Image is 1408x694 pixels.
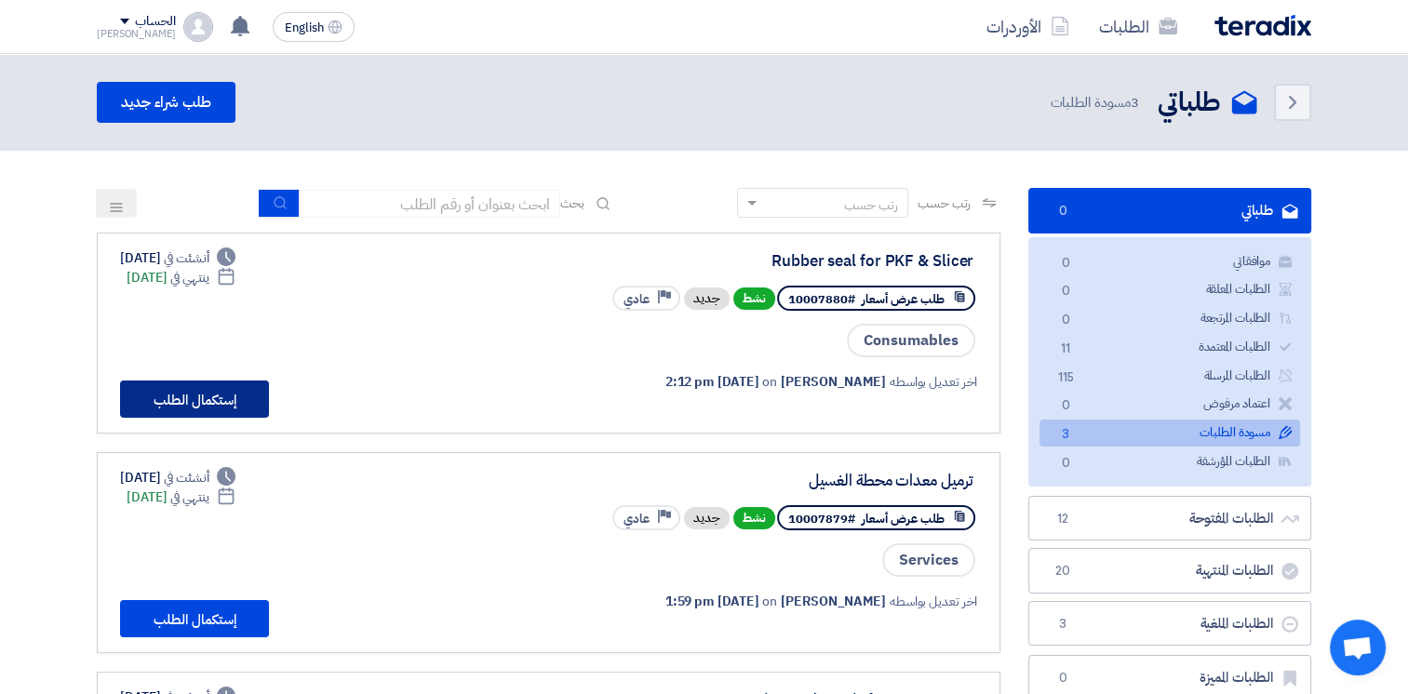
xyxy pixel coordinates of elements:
span: 3 [1131,92,1139,113]
span: طلب عرض أسعار [862,510,945,527]
span: [PERSON_NAME] [781,592,886,611]
span: ينتهي في [170,487,208,507]
span: نشط [733,507,775,529]
div: Open chat [1330,620,1386,675]
a: الطلبات المعتمدة [1039,334,1300,361]
a: الطلبات الملغية3 [1028,601,1311,647]
span: اخر تعديل بواسطه [890,592,977,611]
span: 3 [1052,615,1074,634]
span: أنشئت في [164,248,208,268]
span: عادي [624,290,650,308]
span: 0 [1052,669,1074,687]
a: الطلبات المرتجعة [1039,305,1300,332]
span: ينتهي في [170,268,208,287]
a: طلباتي0 [1028,188,1311,234]
a: الطلبات المنتهية20 [1028,548,1311,594]
span: 115 [1054,368,1077,388]
a: اعتماد مرفوض [1039,391,1300,418]
input: ابحث بعنوان أو رقم الطلب [300,190,560,218]
span: #10007879 [788,510,855,527]
div: Rubber seal for PKF & Slicer [601,253,973,270]
span: [DATE] 2:12 pm [665,372,759,392]
div: الحساب [135,14,175,30]
a: الأوردرات [972,5,1084,48]
span: English [285,21,324,34]
span: 0 [1054,254,1077,274]
span: [DATE] 1:59 pm [665,592,759,611]
a: الطلبات المؤرشفة [1039,448,1300,475]
a: موافقاتي [1039,248,1300,275]
span: 20 [1052,562,1074,581]
button: English [273,12,355,42]
span: 0 [1054,282,1077,301]
span: [PERSON_NAME] [781,372,886,392]
span: on [762,592,777,611]
a: الطلبات المرسلة [1039,363,1300,390]
span: 3 [1054,425,1077,445]
img: profile_test.png [183,12,213,42]
span: طلب عرض أسعار [862,290,945,308]
span: 11 [1054,340,1077,359]
a: الطلبات المعلقة [1039,276,1300,303]
div: جديد [684,507,730,529]
span: اخر تعديل بواسطه [890,372,977,392]
span: 0 [1052,202,1074,220]
div: [DATE] [120,248,235,268]
a: الطلبات [1084,5,1192,48]
div: [DATE] [120,468,235,487]
span: بحث [560,194,584,213]
span: 0 [1054,311,1077,330]
span: Services [882,543,975,577]
span: أنشئت في [164,468,208,487]
span: رتب حسب [918,194,971,213]
span: on [762,372,777,392]
span: 0 [1054,396,1077,416]
a: طلب شراء جديد [97,82,235,123]
span: 0 [1054,454,1077,474]
div: [PERSON_NAME] [97,29,176,39]
h2: طلباتي [1158,85,1220,121]
button: إستكمال الطلب [120,380,269,418]
div: جديد [684,287,730,310]
span: 12 [1052,510,1074,528]
span: مسودة الطلبات [1050,92,1143,113]
span: عادي [624,510,650,527]
a: مسودة الطلبات [1039,420,1300,447]
a: الطلبات المفتوحة12 [1028,496,1311,541]
div: رتب حسب [844,195,898,215]
button: إستكمال الطلب [120,600,269,637]
img: Teradix logo [1214,15,1311,36]
div: [DATE] [127,268,235,287]
div: [DATE] [127,487,235,507]
span: #10007880 [788,290,855,308]
div: ترميل معدات محطة الغسيل [601,473,973,489]
span: نشط [733,287,775,310]
span: Consumables [847,324,975,357]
